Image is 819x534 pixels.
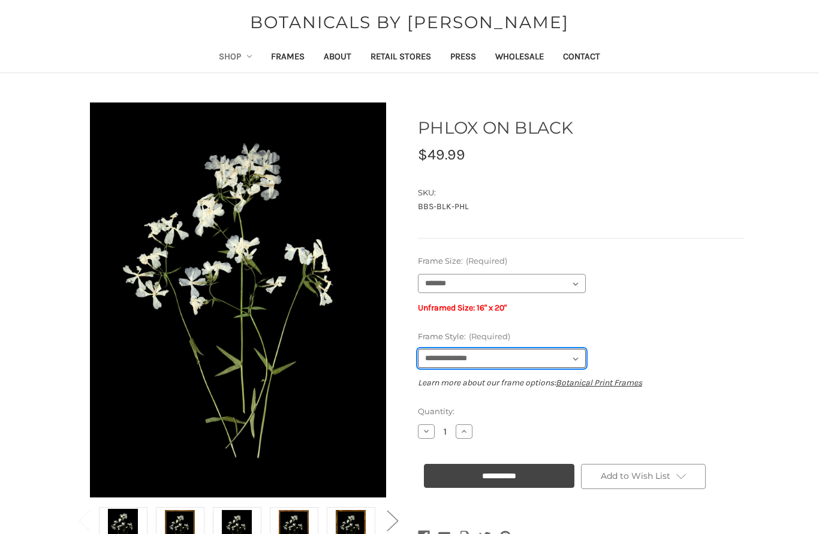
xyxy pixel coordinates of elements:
h1: PHLOX ON BLACK [418,115,744,140]
label: Frame Style: [418,331,744,343]
a: Frames [261,43,314,73]
a: Shop [209,43,262,73]
small: (Required) [466,256,507,266]
p: Learn more about our frame options: [418,376,744,389]
a: Add to Wish List [581,464,706,489]
a: Wholesale [486,43,553,73]
a: Contact [553,43,610,73]
a: Botanical Print Frames [556,378,642,388]
a: BOTANICALS BY [PERSON_NAME] [244,10,575,35]
img: Unframed [88,102,388,497]
dd: BBS-BLK-PHL [418,200,744,213]
a: About [314,43,361,73]
dt: SKU: [418,187,741,199]
small: (Required) [469,331,510,341]
label: Frame Size: [418,255,744,267]
a: Retail Stores [361,43,441,73]
span: $49.99 [418,146,465,163]
span: Add to Wish List [601,470,670,481]
a: Press [441,43,486,73]
p: Unframed Size: 16" x 20" [418,301,744,314]
label: Quantity: [418,406,744,418]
